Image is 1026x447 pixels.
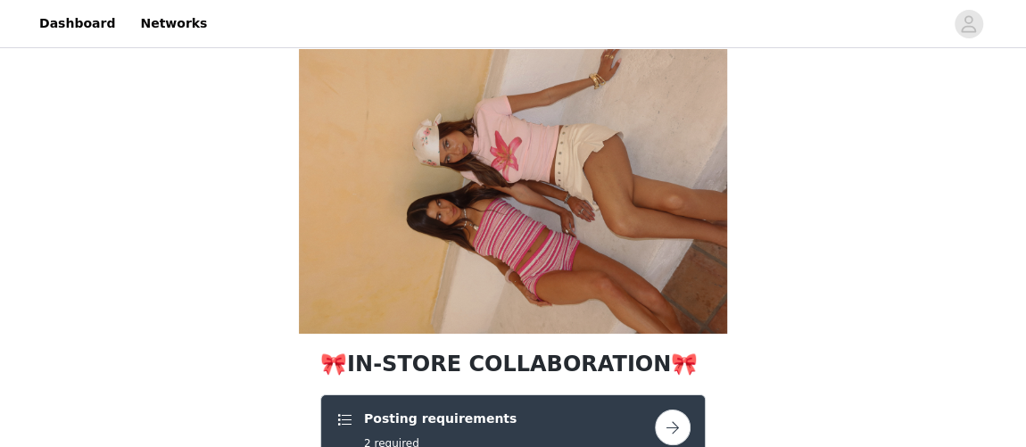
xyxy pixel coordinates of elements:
[960,10,977,38] div: avatar
[320,348,706,380] h1: 🎀IN-STORE COLLABORATION🎀
[364,410,517,428] h4: Posting requirements
[29,4,126,44] a: Dashboard
[299,48,727,334] img: campaign image
[129,4,218,44] a: Networks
